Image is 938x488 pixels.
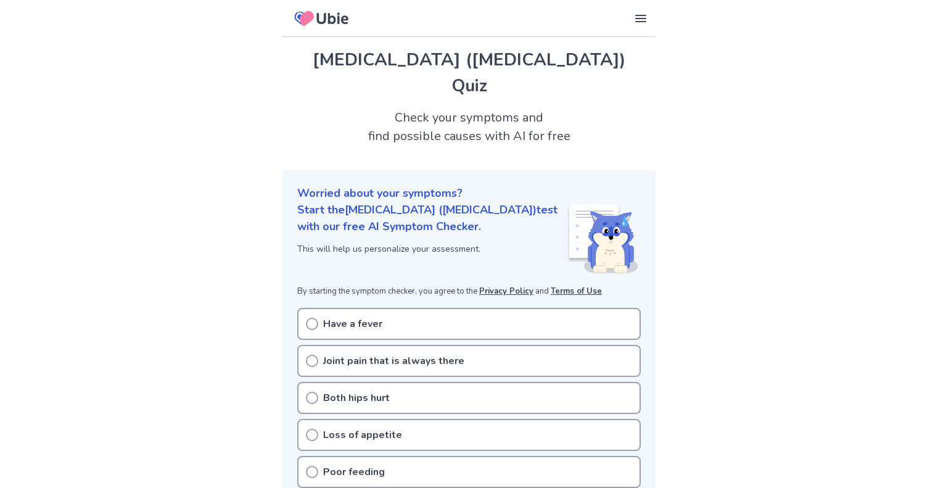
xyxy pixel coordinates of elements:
[297,286,641,298] p: By starting the symptom checker, you agree to the and
[297,202,567,235] p: Start the [MEDICAL_DATA] ([MEDICAL_DATA]) test with our free AI Symptom Checker.
[323,391,390,405] p: Both hips hurt
[297,47,641,99] h1: [MEDICAL_DATA] ([MEDICAL_DATA]) Quiz
[567,204,638,273] img: Shiba
[479,286,533,297] a: Privacy Policy
[323,465,385,479] p: Poor feeding
[323,354,464,368] p: Joint pain that is always there
[323,316,382,331] p: Have a fever
[551,286,602,297] a: Terms of Use
[297,242,567,255] p: This will help us personalize your assessment.
[282,109,656,146] h2: Check your symptoms and find possible causes with AI for free
[297,185,641,202] p: Worried about your symptoms?
[323,428,402,442] p: Loss of appetite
